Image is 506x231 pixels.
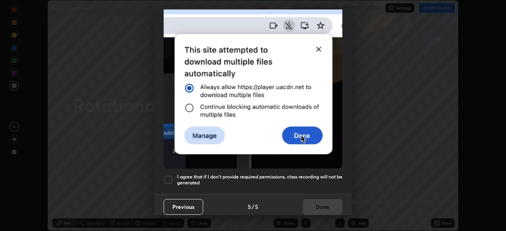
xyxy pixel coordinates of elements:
h5: I agree that if I don't provide required permissions, class recording will not be generated [177,174,342,186]
h4: 5 [255,203,258,211]
h4: 5 [248,203,251,211]
button: Previous [164,199,203,215]
h4: / [252,203,254,211]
